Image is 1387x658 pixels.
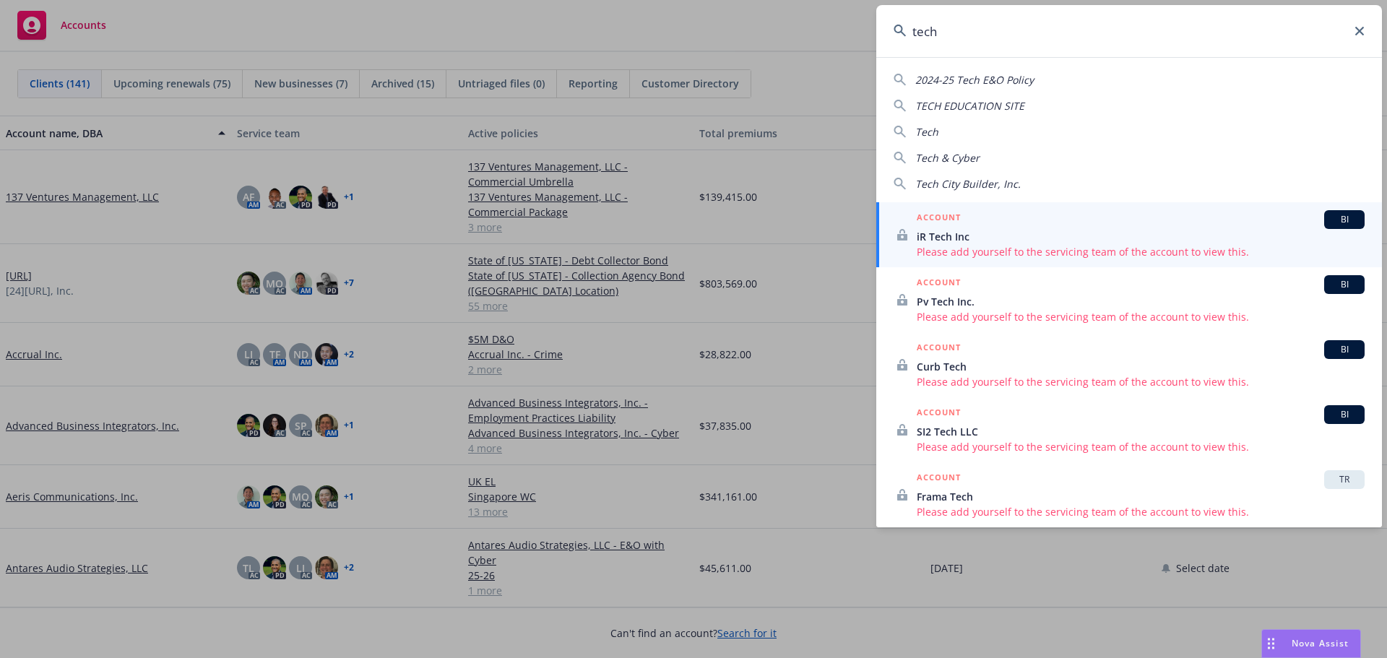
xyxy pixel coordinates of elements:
span: Please add yourself to the servicing team of the account to view this. [917,504,1365,519]
div: Drag to move [1262,630,1280,657]
a: ACCOUNTBIiR Tech IncPlease add yourself to the servicing team of the account to view this. [876,202,1382,267]
span: SI2 Tech LLC [917,424,1365,439]
span: TR [1330,473,1359,486]
span: Please add yourself to the servicing team of the account to view this. [917,439,1365,454]
span: TECH EDUCATION SITE [915,99,1024,113]
h5: ACCOUNT [917,340,961,358]
span: Curb Tech [917,359,1365,374]
h5: ACCOUNT [917,275,961,293]
span: Please add yourself to the servicing team of the account to view this. [917,374,1365,389]
span: BI [1330,343,1359,356]
span: Tech & Cyber [915,151,980,165]
span: iR Tech Inc [917,229,1365,244]
span: Nova Assist [1292,637,1349,649]
span: Pv Tech Inc. [917,294,1365,309]
span: Tech City Builder, Inc. [915,177,1021,191]
span: Frama Tech [917,489,1365,504]
a: ACCOUNTTRFrama TechPlease add yourself to the servicing team of the account to view this. [876,462,1382,527]
span: 2024-25 Tech E&O Policy [915,73,1034,87]
h5: ACCOUNT [917,210,961,228]
span: Tech [915,125,938,139]
a: ACCOUNTBIPv Tech Inc.Please add yourself to the servicing team of the account to view this. [876,267,1382,332]
span: BI [1330,278,1359,291]
h5: ACCOUNT [917,470,961,488]
input: Search... [876,5,1382,57]
span: Please add yourself to the servicing team of the account to view this. [917,309,1365,324]
span: BI [1330,213,1359,226]
span: BI [1330,408,1359,421]
button: Nova Assist [1261,629,1361,658]
h5: ACCOUNT [917,405,961,423]
a: ACCOUNTBICurb TechPlease add yourself to the servicing team of the account to view this. [876,332,1382,397]
span: Please add yourself to the servicing team of the account to view this. [917,244,1365,259]
a: ACCOUNTBISI2 Tech LLCPlease add yourself to the servicing team of the account to view this. [876,397,1382,462]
